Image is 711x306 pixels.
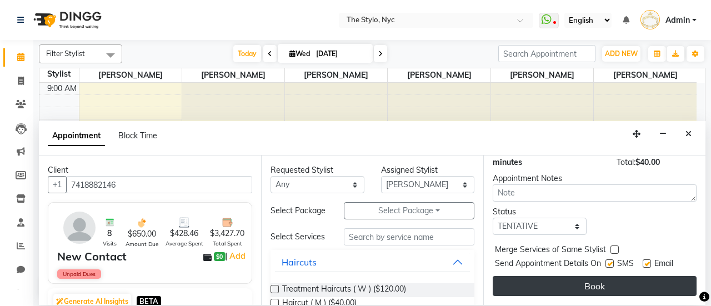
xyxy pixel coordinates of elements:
[210,228,244,239] span: $3,427.70
[495,258,601,272] span: Send Appointment Details On
[226,249,247,263] span: |
[128,228,156,240] span: $650.00
[262,231,336,243] div: Select Services
[28,4,104,36] img: logo
[635,157,660,167] span: $40.00
[680,126,697,143] button: Close
[313,46,368,62] input: 2025-09-03
[48,126,105,146] span: Appointment
[282,283,406,297] span: Treatment Haircuts ( W ) ($120.00)
[344,228,474,245] input: Search by service name
[271,164,364,176] div: Requested Stylist
[344,202,474,219] button: Select Package
[262,205,336,217] div: Select Package
[213,239,242,248] span: Total Spent
[640,10,660,29] img: Admin
[166,239,203,248] span: Average Spent
[602,46,640,62] button: ADD NEW
[495,244,606,258] span: Merge Services of Same Stylist
[285,68,387,82] span: [PERSON_NAME]
[594,68,697,82] span: [PERSON_NAME]
[214,252,225,261] span: $0
[617,258,634,272] span: SMS
[233,45,261,62] span: Today
[282,255,317,269] div: Haircuts
[46,49,85,58] span: Filter Stylist
[275,252,470,272] button: Haircuts
[182,68,284,82] span: [PERSON_NAME]
[57,269,101,279] span: Unpaid Dues
[498,45,595,62] input: Search Appointment
[491,68,593,82] span: [PERSON_NAME]
[665,14,690,26] span: Admin
[228,249,247,263] a: Add
[48,164,252,176] div: Client
[63,212,96,244] img: avatar
[107,228,112,239] span: 8
[388,68,490,82] span: [PERSON_NAME]
[493,206,587,218] div: Status
[287,49,313,58] span: Wed
[118,131,157,141] span: Block Time
[41,119,79,131] div: 10:00 AM
[39,68,79,80] div: Stylist
[170,228,198,239] span: $428.46
[66,176,252,193] input: Search by Name/Mobile/Email/Code
[654,258,673,272] span: Email
[493,276,697,296] button: Book
[605,49,638,58] span: ADD NEW
[79,68,182,82] span: [PERSON_NAME]
[381,164,475,176] div: Assigned Stylist
[126,240,158,248] span: Amount Due
[493,173,697,184] div: Appointment Notes
[57,248,127,265] div: New Contact
[48,176,67,193] button: +1
[45,83,79,94] div: 9:00 AM
[103,239,117,248] span: Visits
